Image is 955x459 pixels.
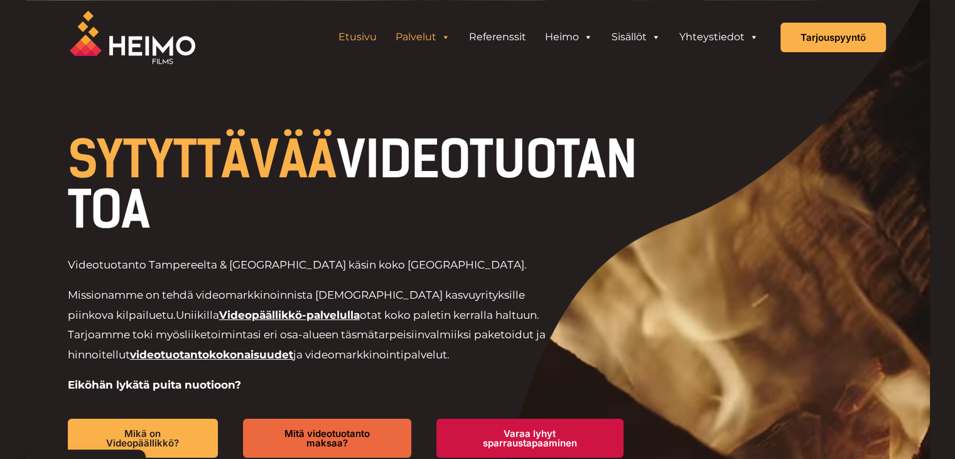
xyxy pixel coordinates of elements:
a: Yhteystiedot [670,25,768,50]
span: Mikä on Videopäällikkö? [88,429,198,448]
a: Heimo [536,25,602,50]
p: Missionamme on tehdä videomarkkinoinnista [DEMOGRAPHIC_DATA] kasvuyrityksille piinkova kilpailuetu. [68,285,563,365]
span: Uniikilla [176,309,219,321]
aside: Header Widget 1 [323,25,774,50]
p: Videotuotanto Tampereelta & [GEOGRAPHIC_DATA] käsin koko [GEOGRAPHIC_DATA]. [68,255,563,275]
a: Mikä on Videopäällikkö? [68,419,219,458]
a: Sisällöt [602,25,670,50]
span: SYTYTTÄVÄÄ [68,130,337,190]
a: Mitä videotuotanto maksaa? [243,419,411,458]
strong: Eiköhän lykätä puita nuotioon? [68,379,241,391]
a: videotuotantokokonaisuudet [130,348,293,361]
span: Varaa lyhyt sparraustapaaminen [456,429,603,448]
img: Heimo Filmsin logo [70,11,195,64]
span: Mitä videotuotanto maksaa? [263,429,391,448]
span: ja videomarkkinointipalvelut. [293,348,450,361]
h1: VIDEOTUOTANTOA [68,135,649,235]
a: Varaa lyhyt sparraustapaaminen [436,419,623,458]
span: liiketoimintasi eri osa-alueen täsmätarpeisiin [185,328,424,341]
a: Referenssit [460,25,536,50]
a: Tarjouspyyntö [780,23,886,52]
a: Videopäällikkö-palvelulla [219,309,360,321]
a: Etusivu [329,25,386,50]
span: valmiiksi paketoidut ja hinnoitellut [68,328,546,361]
a: Palvelut [386,25,460,50]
